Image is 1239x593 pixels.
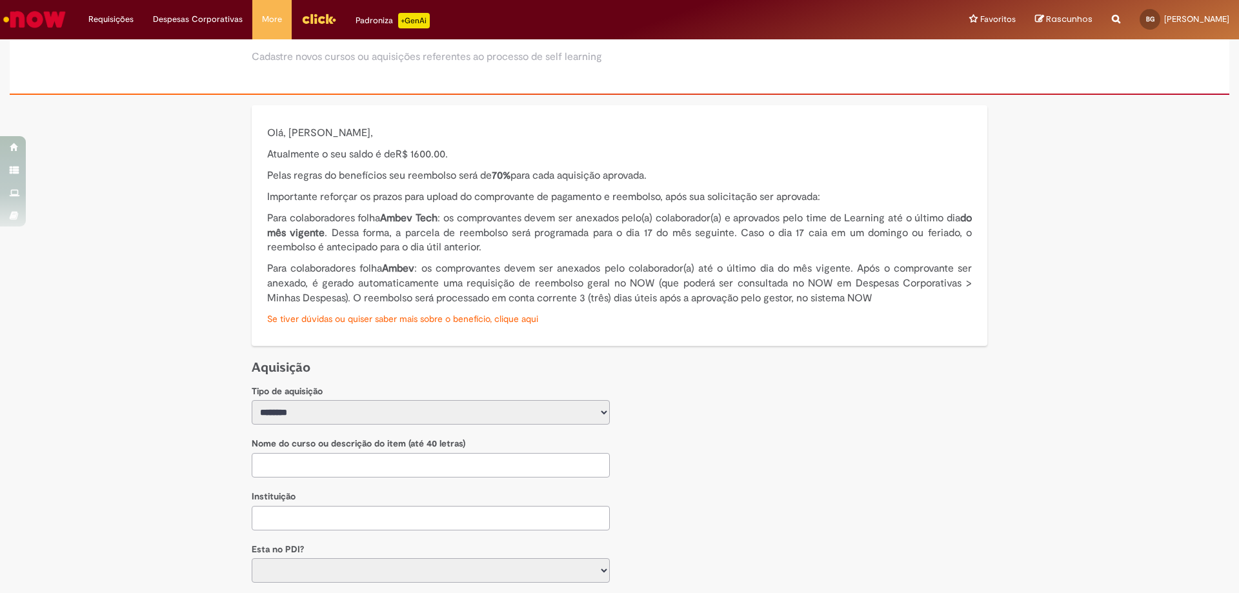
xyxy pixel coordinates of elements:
[492,169,510,182] b: 70%
[301,9,336,28] img: click_logo_yellow_360x200.png
[1146,15,1154,23] span: BG
[356,13,430,28] div: Padroniza
[153,13,243,26] span: Despesas Corporativas
[1046,13,1093,25] span: Rascunhos
[267,147,972,162] p: Atualmente o seu saldo é de .
[380,212,438,225] strong: Ambev Tech
[1164,14,1229,25] span: [PERSON_NAME]
[252,16,602,39] h1: Self Learning
[252,490,610,503] p: Instituição
[252,543,610,556] p: Esta no PDI?
[398,13,430,28] p: +GenAi
[980,13,1016,26] span: Favoritos
[252,359,987,376] h1: Aquisição
[267,168,972,183] p: Pelas regras do benefícios seu reembolso será de para cada aquisição aprovada.
[267,261,972,306] p: Para colaboradores folha : os comprovantes devem ser anexados pelo colaborador(a) até o último di...
[267,211,972,256] p: Para colaboradores folha : os comprovantes devem ser anexados pelo(a) colaborador(a) e aprovados ...
[1,6,68,32] img: ServiceNow
[382,262,414,275] strong: Ambev
[262,13,282,26] span: More
[252,52,602,63] h2: Cadastre novos cursos ou aquisições referentes ao processo de self learning
[1035,14,1093,26] a: Rascunhos
[396,148,445,161] span: R$ 1600.00
[267,190,972,205] p: Importante reforçar os prazos para upload do comprovante de pagamento e reembolso, após sua solic...
[88,13,134,26] span: Requisições
[267,126,972,141] p: Olá, [PERSON_NAME],
[252,385,610,398] p: Tipo de aquisição
[252,437,610,450] p: Nome do curso ou descrição do item (até 40 letras)
[267,313,538,325] a: Se tiver dúvidas ou quiser saber mais sobre o benefício, clique aqui
[267,212,972,239] strong: do mês vigente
